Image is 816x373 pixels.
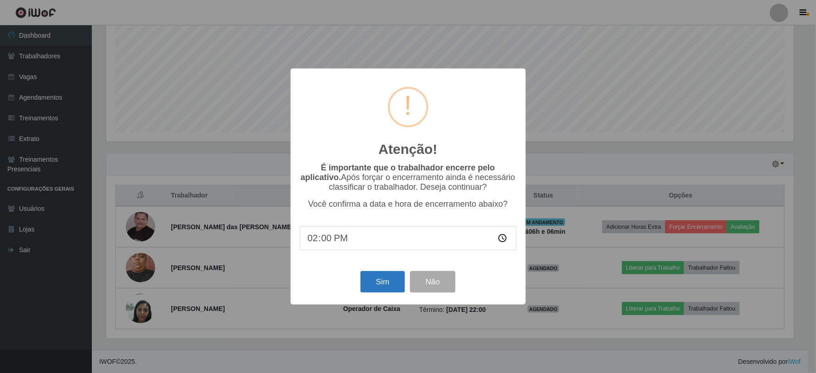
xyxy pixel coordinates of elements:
[300,163,517,192] p: Após forçar o encerramento ainda é necessário classificar o trabalhador. Deseja continuar?
[300,199,517,209] p: Você confirma a data e hora de encerramento abaixo?
[301,163,495,182] b: É importante que o trabalhador encerre pelo aplicativo.
[360,271,405,293] button: Sim
[410,271,456,293] button: Não
[378,141,437,158] h2: Atenção!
